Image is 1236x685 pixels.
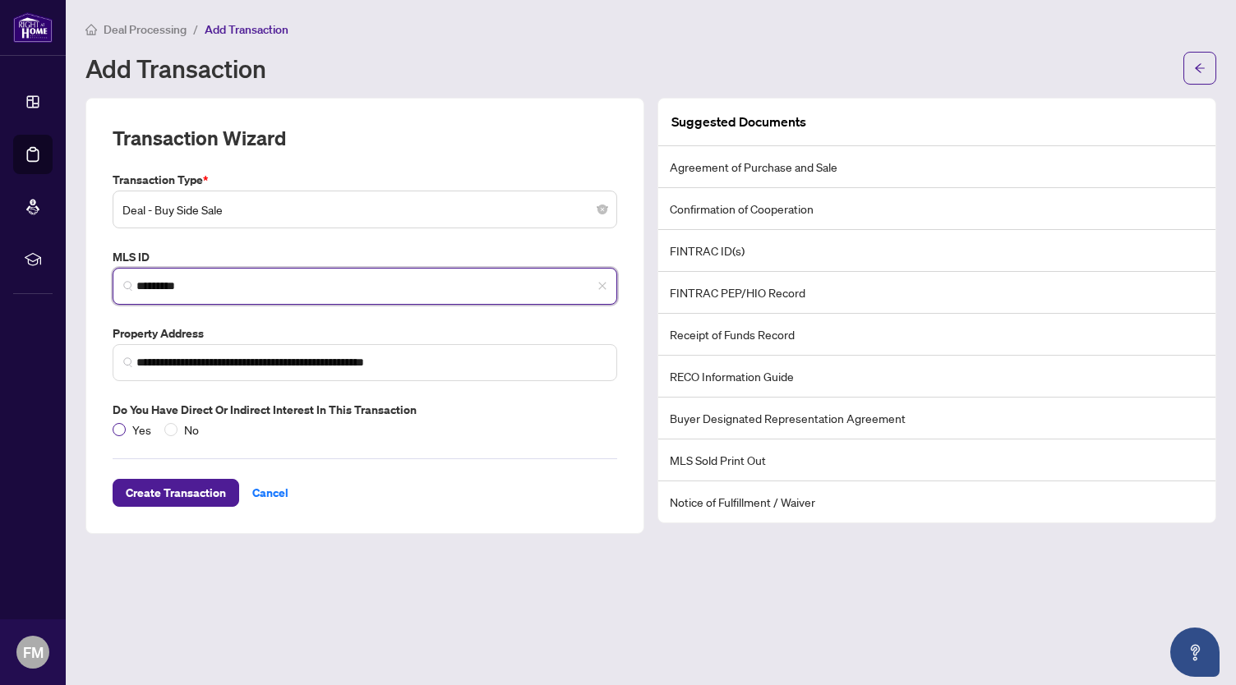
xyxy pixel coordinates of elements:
[113,401,617,419] label: Do you have direct or indirect interest in this transaction
[113,248,617,266] label: MLS ID
[658,230,1215,272] li: FINTRAC ID(s)
[658,272,1215,314] li: FINTRAC PEP/HIO Record
[13,12,53,43] img: logo
[252,480,288,506] span: Cancel
[205,22,288,37] span: Add Transaction
[658,314,1215,356] li: Receipt of Funds Record
[239,479,302,507] button: Cancel
[85,55,266,81] h1: Add Transaction
[113,171,617,189] label: Transaction Type
[658,439,1215,481] li: MLS Sold Print Out
[658,398,1215,439] li: Buyer Designated Representation Agreement
[123,357,133,367] img: search_icon
[126,421,158,439] span: Yes
[1170,628,1220,677] button: Open asap
[122,194,607,225] span: Deal - Buy Side Sale
[597,281,607,291] span: close
[658,481,1215,522] li: Notice of Fulfillment / Waiver
[597,205,607,214] span: close-circle
[104,22,187,37] span: Deal Processing
[85,24,97,35] span: home
[658,356,1215,398] li: RECO Information Guide
[1194,62,1206,74] span: arrow-left
[113,479,239,507] button: Create Transaction
[113,324,617,342] label: Property Address
[23,641,44,664] span: FM
[178,421,205,439] span: No
[671,112,806,132] article: Suggested Documents
[658,146,1215,188] li: Agreement of Purchase and Sale
[113,125,286,151] h2: Transaction Wizard
[193,20,198,39] li: /
[123,281,133,291] img: search_icon
[658,188,1215,230] li: Confirmation of Cooperation
[126,480,226,506] span: Create Transaction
